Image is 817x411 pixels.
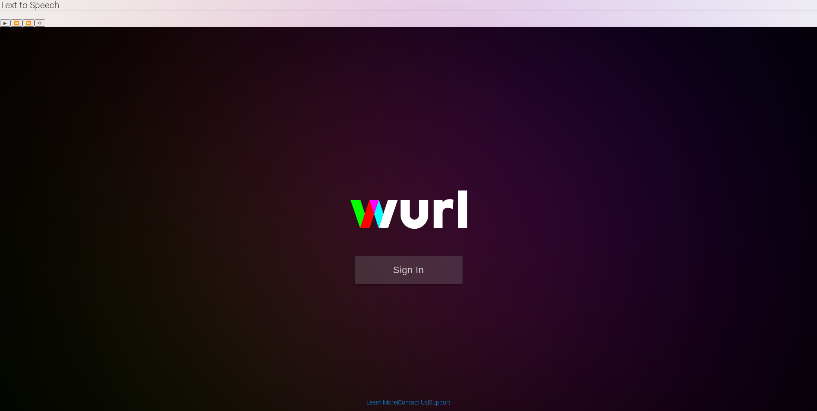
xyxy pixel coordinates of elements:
button: Sign In [355,256,463,284]
a: Learn More [366,399,397,406]
img: wurl-logo-on-black-223613ac3d8ba8fe6dc639794a292ebdb59501304c7dfd60c99c58986ef67473.svg [322,172,495,255]
button: Settings [34,19,45,27]
button: Previous [10,19,22,27]
button: Forward [22,19,34,27]
div: | | [366,398,451,407]
a: Support [429,399,451,406]
a: Contact Us [398,399,428,406]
